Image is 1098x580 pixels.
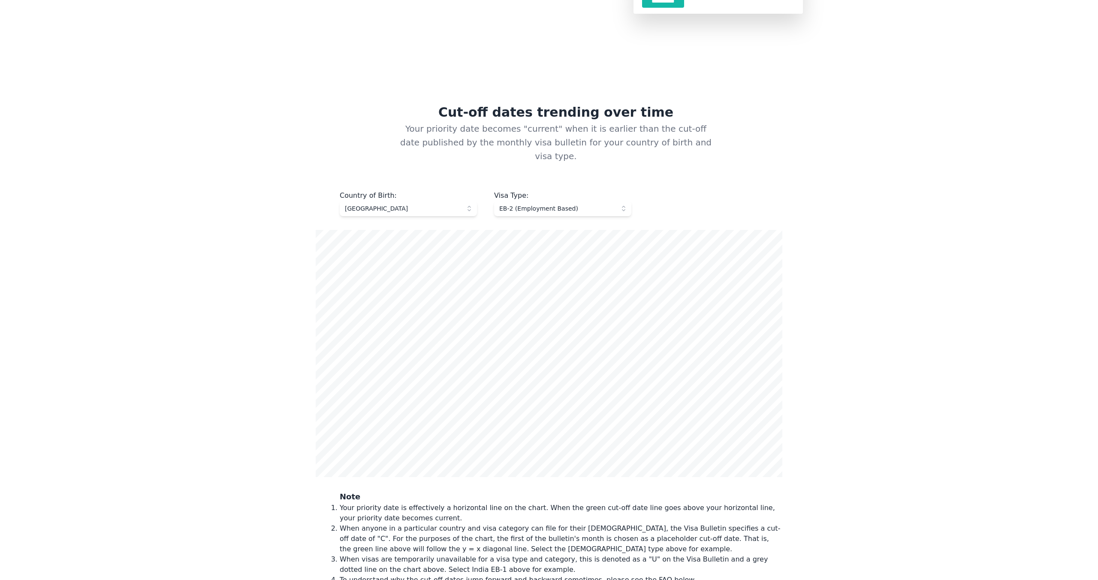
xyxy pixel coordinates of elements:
li: Your priority date is effectively a horizontal line on the chart. When the green cut-off date lin... [340,503,782,523]
li: When visas are temporarily unavailable for a visa type and category, this is denoted as a "U" on ... [340,554,782,575]
span: EB-2 (Employment Based) [499,204,614,213]
p: Your priority date becomes "current" when it is earlier than the cut-off date published by the mo... [384,122,714,190]
h2: Cut-off dates trending over time [316,105,782,122]
li: When anyone in a particular country and visa category can file for their [DEMOGRAPHIC_DATA], the ... [340,523,782,554]
div: Country of Birth : [340,190,477,201]
button: EB-2 (Employment Based) [494,201,631,216]
div: Visa Type : [494,190,631,201]
h3: Note [340,491,782,503]
span: [GEOGRAPHIC_DATA] [345,204,460,213]
button: [GEOGRAPHIC_DATA] [340,201,477,216]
